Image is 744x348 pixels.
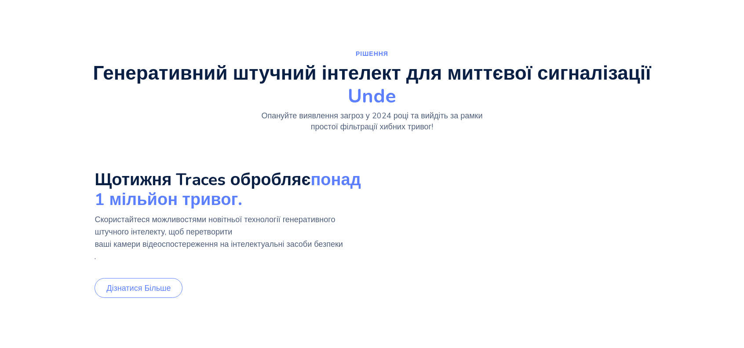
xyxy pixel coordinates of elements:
[311,121,433,132] font: простої фільтрації хибних тривог!
[106,283,171,293] font: Дізнатися більше
[95,169,361,211] font: понад 1 мільйон тривог.
[95,239,343,249] font: ваші камери відеоспостереження на інтелектуальні засоби безпеки
[95,278,182,298] a: Дізнатися більше
[261,110,482,121] font: Опануйте виявлення загроз у 2024 році та вийдіть за рамки
[95,251,96,262] font: .
[93,60,651,87] font: Генеративний штучний інтелект для миттєвої сигналізації
[95,169,310,191] font: Щотижня Traces обробляє
[95,214,335,237] font: Скористайтеся можливостями новітньої технології генеративного штучного інтелекту, щоб перетворити
[356,50,388,58] font: Рішення
[93,87,651,106] span: Unde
